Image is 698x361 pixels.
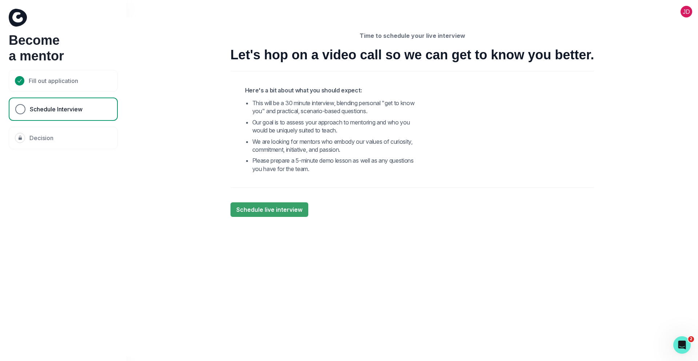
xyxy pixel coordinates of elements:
[252,118,415,135] li: Our goal is to assess your approach to mentoring and who you would be uniquely suited to teach.
[360,31,465,40] p: Time to schedule your live interview
[9,98,118,121] div: Schedule Interview
[252,99,415,115] li: This will be a 30 minute interview, blending personal "get to know you" and practical, scenario-b...
[9,32,118,64] h1: Become a mentor
[9,70,118,92] div: Fill out application
[29,134,53,142] p: Decision
[9,9,27,27] img: Curious Cardinals Logo
[29,76,78,85] p: Fill out application
[673,336,691,354] iframe: Intercom live chat
[252,156,415,173] li: Please prepare a 5-minute demo lesson as well as any questions you have for the team.
[30,105,83,114] p: Schedule Interview
[245,86,594,95] p: Here's a bit about what you should expect:
[675,6,698,17] button: profile picture
[230,202,308,217] button: Schedule live interview
[230,47,594,62] h1: Let's hop on a video call so we can get to know you better.
[252,138,415,154] li: We are looking for mentors who embody our values of curiosity, commitment, initiative, and passion.
[688,336,694,342] span: 2
[9,127,118,149] div: Decision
